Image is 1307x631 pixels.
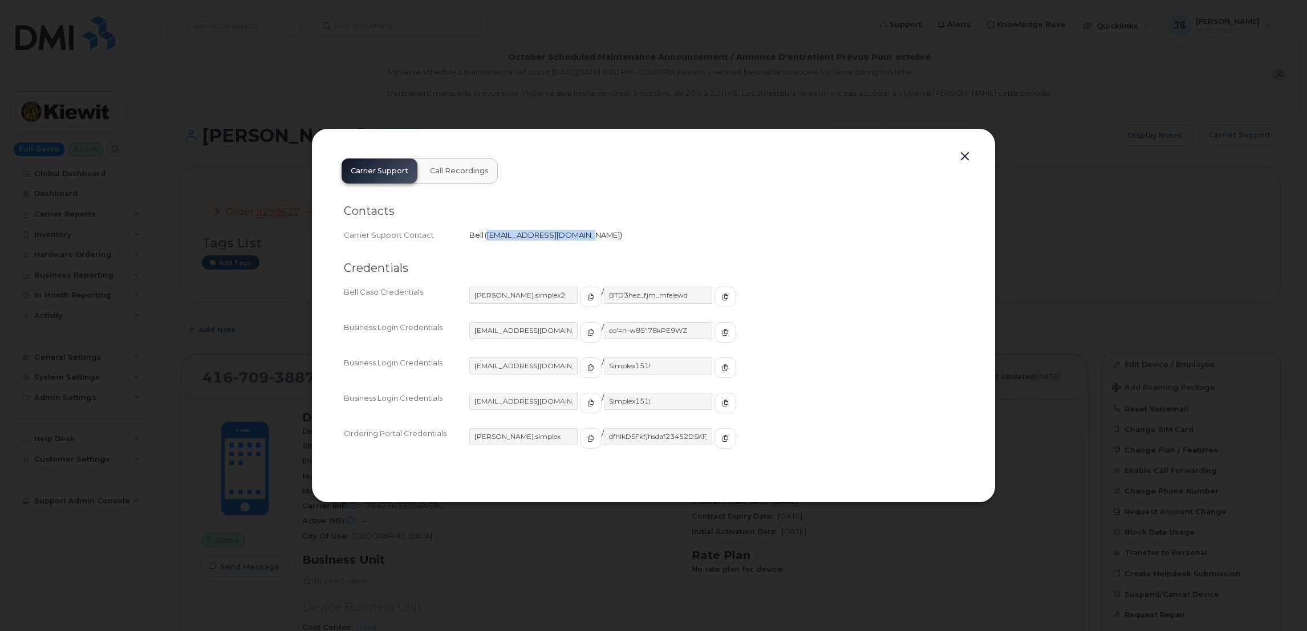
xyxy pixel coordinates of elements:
div: Carrier Support Contact [344,230,469,241]
div: / [469,393,963,424]
button: copy to clipboard [715,393,736,413]
button: copy to clipboard [715,287,736,307]
span: Bell [469,230,484,239]
button: copy to clipboard [580,357,602,378]
div: / [469,287,963,317]
button: copy to clipboard [580,322,602,343]
div: Business Login Credentials [344,393,469,424]
div: / [469,322,963,353]
button: copy to clipboard [715,428,736,449]
button: copy to clipboard [715,322,736,343]
button: copy to clipboard [580,393,602,413]
h2: Contacts [344,204,963,218]
button: copy to clipboard [580,287,602,307]
div: / [469,357,963,388]
div: Business Login Credentials [344,357,469,388]
div: Business Login Credentials [344,322,469,353]
button: copy to clipboard [715,357,736,378]
div: Ordering Portal Credentials [344,428,469,459]
span: [EMAIL_ADDRESS][DOMAIN_NAME] [487,230,620,239]
div: Bell Caso Credentials [344,287,469,317]
div: / [469,428,963,459]
button: copy to clipboard [580,428,602,449]
span: Call Recordings [430,166,489,176]
h2: Credentials [344,261,963,275]
iframe: Messenger Launcher [1257,581,1298,622]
